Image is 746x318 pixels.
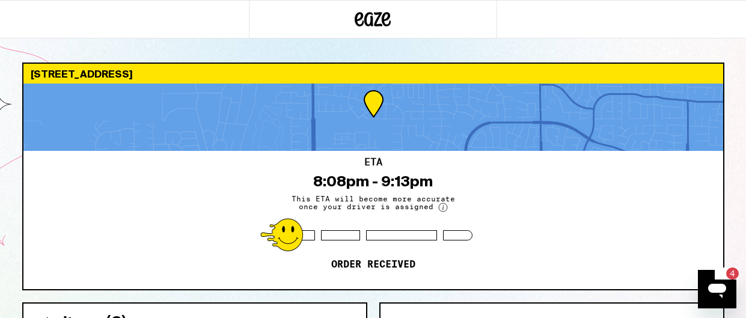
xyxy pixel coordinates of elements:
span: This ETA will become more accurate once your driver is assigned [283,195,463,212]
iframe: Button to launch messaging window, 4 unread messages [698,270,736,308]
p: Order received [331,258,415,271]
iframe: Number of unread messages [715,268,739,280]
div: 8:08pm - 9:13pm [313,173,433,190]
div: [STREET_ADDRESS] [23,64,723,84]
h2: ETA [364,157,382,167]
